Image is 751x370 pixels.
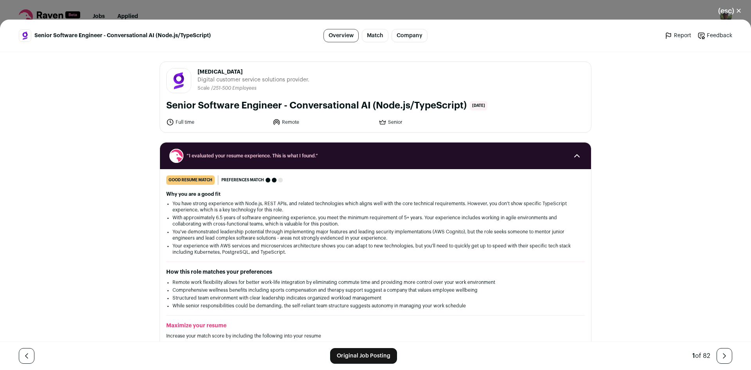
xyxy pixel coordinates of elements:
[692,351,710,361] div: of 82
[213,86,257,90] span: 251-500 Employees
[34,32,211,40] span: Senior Software Engineer - Conversational AI (Node.js/TypeScript)
[172,215,579,227] li: With approximately 6.5 years of software engineering experience, you meet the minimum requirement...
[166,333,585,339] p: Increase your match score by including the following into your resume
[166,175,215,185] div: good resume match
[166,191,585,197] h2: Why you are a good fit
[379,118,480,126] li: Senior
[211,85,257,91] li: /
[187,153,564,159] span: “I evaluated your resume experience. This is what I found.”
[172,243,579,255] li: Your experience with AWS services and microservices architecture shows you can adapt to new techn...
[692,353,695,359] span: 1
[221,176,264,184] span: Preferences match
[172,287,579,293] li: Comprehensive wellness benefits including sports compensation and therapy support suggest a compa...
[273,118,374,126] li: Remote
[166,268,585,276] h2: How this role matches your preferences
[198,76,309,84] span: Digital customer service solutions provider.
[166,118,268,126] li: Full time
[167,69,191,93] img: 87043e6e034331222e99023d496925d84f80a75082cbc0650f321fcae2e9c098.jpg
[709,2,751,20] button: Close modal
[172,295,579,301] li: Structured team environment with clear leadership indicates organized workload management
[198,85,211,91] li: Scale
[362,29,388,42] a: Match
[470,101,487,110] span: [DATE]
[172,229,579,241] li: You've demonstrated leadership potential through implementing major features and leading security...
[392,29,428,42] a: Company
[19,30,31,42] img: 87043e6e034331222e99023d496925d84f80a75082cbc0650f321fcae2e9c098.jpg
[330,348,397,364] a: Original Job Posting
[323,29,359,42] a: Overview
[697,32,732,40] a: Feedback
[172,303,579,309] li: While senior responsibilities could be demanding, the self-reliant team structure suggests autono...
[166,99,467,112] h1: Senior Software Engineer - Conversational AI (Node.js/TypeScript)
[198,68,309,76] span: [MEDICAL_DATA]
[166,322,585,330] h2: Maximize your resume
[665,32,691,40] a: Report
[172,200,579,213] li: You have strong experience with Node.js, REST APIs, and related technologies which aligns well wi...
[172,279,579,285] li: Remote work flexibility allows for better work-life integration by eliminating commute time and p...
